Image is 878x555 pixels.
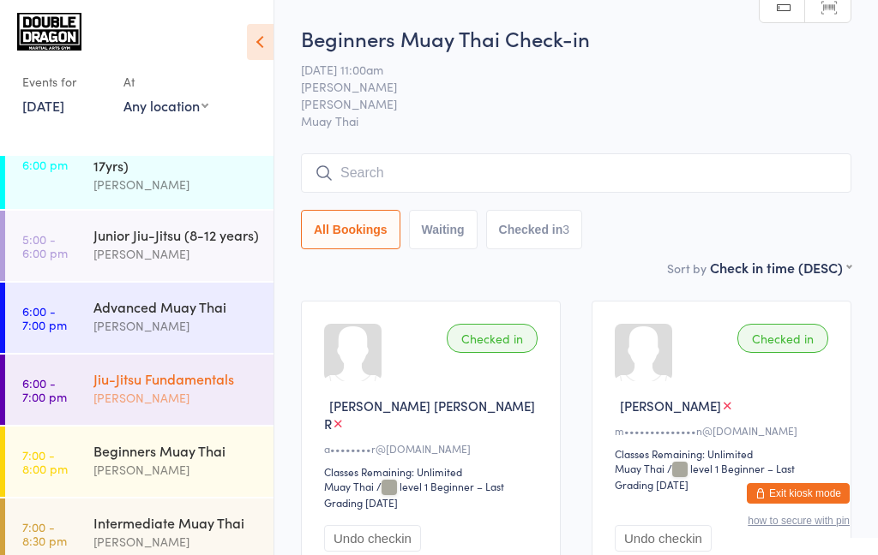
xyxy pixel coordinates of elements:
[93,175,259,194] div: [PERSON_NAME]
[615,525,712,552] button: Undo checkin
[22,144,68,171] time: 5:00 - 6:00 pm
[123,96,208,115] div: Any location
[747,483,850,504] button: Exit kiosk mode
[324,464,543,479] div: Classes Remaining: Unlimited
[324,479,504,510] span: / level 1 Beginner – Last Grading [DATE]
[615,461,665,475] div: Muay Thai
[123,68,208,96] div: At
[620,397,721,415] span: [PERSON_NAME]
[22,376,67,403] time: 6:00 - 7:00 pm
[93,297,259,316] div: Advanced Muay Thai
[22,68,106,96] div: Events for
[667,260,707,277] label: Sort by
[93,532,259,552] div: [PERSON_NAME]
[748,515,850,527] button: how to secure with pin
[5,122,274,209] a: 5:00 -6:00 pmTeens Muay Thai (13-17yrs)[PERSON_NAME]
[301,61,825,78] span: [DATE] 11:00am
[22,448,68,475] time: 7:00 - 8:00 pm
[324,525,421,552] button: Undo checkin
[5,355,274,425] a: 6:00 -7:00 pmJiu-Jitsu Fundamentals[PERSON_NAME]
[93,225,259,244] div: Junior Jiu-Jitsu (8-12 years)
[301,210,400,249] button: All Bookings
[324,479,374,493] div: Muay Thai
[301,78,825,95] span: [PERSON_NAME]
[93,513,259,532] div: Intermediate Muay Thai
[22,520,67,547] time: 7:00 - 8:30 pm
[93,388,259,408] div: [PERSON_NAME]
[22,96,64,115] a: [DATE]
[447,324,538,353] div: Checked in
[301,95,825,112] span: [PERSON_NAME]
[324,441,543,456] div: a••••••••r@[DOMAIN_NAME]
[22,304,67,331] time: 6:00 - 7:00 pm
[5,283,274,353] a: 6:00 -7:00 pmAdvanced Muay Thai[PERSON_NAME]
[737,324,828,353] div: Checked in
[324,397,535,433] span: [PERSON_NAME] [PERSON_NAME] R
[409,210,478,249] button: Waiting
[5,427,274,497] a: 7:00 -8:00 pmBeginners Muay Thai[PERSON_NAME]
[615,446,833,461] div: Classes Remaining: Unlimited
[22,232,68,260] time: 5:00 - 6:00 pm
[301,153,851,193] input: Search
[301,24,851,52] h2: Beginners Muay Thai Check-in
[486,210,583,249] button: Checked in3
[615,423,833,438] div: m••••••••••••••n@[DOMAIN_NAME]
[562,223,569,236] div: 3
[5,211,274,281] a: 5:00 -6:00 pmJunior Jiu-Jitsu (8-12 years)[PERSON_NAME]
[301,112,851,129] span: Muay Thai
[615,461,795,492] span: / level 1 Beginner – Last Grading [DATE]
[93,441,259,460] div: Beginners Muay Thai
[93,369,259,388] div: Jiu-Jitsu Fundamentals
[93,137,259,175] div: Teens Muay Thai (13-17yrs)
[17,13,81,51] img: Double Dragon Gym
[710,258,851,277] div: Check in time (DESC)
[93,316,259,336] div: [PERSON_NAME]
[93,460,259,480] div: [PERSON_NAME]
[93,244,259,264] div: [PERSON_NAME]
